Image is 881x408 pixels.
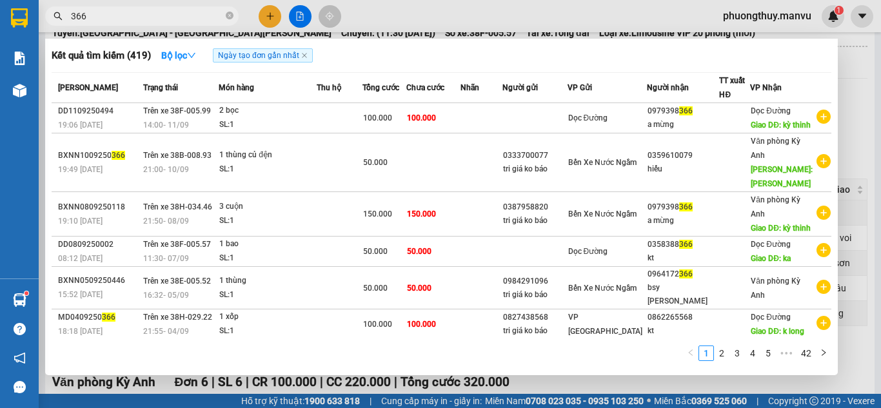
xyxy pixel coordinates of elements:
span: right [820,349,827,356]
span: plus-circle [817,280,831,294]
div: DD0809250002 [58,238,139,251]
div: BXNN0809250118 [58,200,139,214]
span: Giao DĐ: k long [751,327,804,336]
li: 42 [797,345,816,361]
span: Giao DĐ: ka [751,254,791,263]
span: Tổng cước [362,83,399,92]
span: Trạng thái [143,83,178,92]
span: 100.000 [407,113,436,122]
a: 1 [699,346,713,360]
span: plus-circle [817,206,831,220]
button: right [816,345,831,361]
span: [PERSON_NAME] [58,83,118,92]
span: Chưa cước [406,83,444,92]
li: Next Page [816,345,831,361]
span: Văn phòng Kỳ Anh [751,277,800,300]
span: Bến Xe Nước Ngầm [568,284,637,293]
span: 366 [679,269,693,278]
span: 19:06 [DATE] [58,121,103,130]
div: SL: 1 [219,118,316,132]
span: 18:18 [DATE] [58,327,103,336]
span: Nhãn [460,83,479,92]
div: 0827438568 [503,311,567,324]
span: 366 [112,151,125,160]
li: 1 [698,345,714,361]
span: 19:49 [DATE] [58,165,103,174]
span: left [687,349,695,356]
span: Văn phòng Kỳ Anh [751,137,800,160]
span: Trên xe 38B-008.93 [143,151,212,160]
span: Trên xe 38F-005.99 [143,106,211,115]
span: Người nhận [647,83,689,92]
span: ••• [776,345,797,361]
span: Món hàng [219,83,254,92]
li: Previous Page [683,345,698,361]
span: 150.000 [363,209,392,219]
span: 08:12 [DATE] [58,254,103,263]
div: hiếu [648,162,718,176]
div: a mừng [648,214,718,228]
span: plus-circle [817,110,831,124]
button: left [683,345,698,361]
div: 3 cuộn [219,200,316,214]
img: logo-vxr [11,8,28,28]
button: Bộ lọcdown [151,45,206,66]
span: search [54,12,63,21]
div: 0387958820 [503,200,567,214]
span: Trên xe 38H-029.22 [143,313,212,322]
span: VP Gửi [568,83,592,92]
div: 2 bọc [219,104,316,118]
span: close-circle [226,12,233,19]
span: 100.000 [407,320,436,329]
span: 50.000 [407,284,431,293]
span: Bến Xe Nước Ngầm [568,209,637,219]
span: close [301,52,308,59]
div: MD0409250 [58,311,139,324]
span: 366 [102,313,115,322]
span: 366 [679,106,693,115]
div: tri giá ko báo [503,214,567,228]
span: 21:00 - 10/09 [143,165,189,174]
li: Next 5 Pages [776,345,797,361]
span: plus-circle [817,316,831,330]
div: kt [648,251,718,265]
span: Dọc Đường [751,240,791,249]
h3: Kết quả tìm kiếm ( 419 ) [52,49,151,63]
span: plus-circle [817,154,831,168]
li: 3 [729,345,745,361]
span: Người gửi [502,83,538,92]
img: solution-icon [13,52,26,65]
div: SL: 1 [219,214,316,228]
div: 0359610079 [648,149,718,162]
li: 4 [745,345,760,361]
div: tri giá ko báo [503,324,567,338]
div: 0984291096 [503,275,567,288]
span: Dọc Đường [568,113,608,122]
span: VP Nhận [750,83,782,92]
span: notification [14,352,26,364]
div: 0979398 [648,200,718,214]
span: message [14,381,26,393]
div: a mừng [648,118,718,131]
span: Trên xe 38E-005.52 [143,277,211,286]
div: 0358388 [648,238,718,251]
span: 50.000 [407,247,431,256]
span: VP [GEOGRAPHIC_DATA] [568,313,642,336]
div: 1 thùng củ đện [219,148,316,162]
div: BXNN0509250446 [58,274,139,287]
input: Tìm tên, số ĐT hoặc mã đơn [71,9,223,23]
span: 100.000 [363,113,392,122]
div: SL: 1 [219,162,316,177]
li: 2 [714,345,729,361]
sup: 1 [25,291,28,295]
img: warehouse-icon [13,293,26,307]
span: 150.000 [407,209,436,219]
span: 16:32 - 05/09 [143,291,189,300]
strong: Bộ lọc [161,50,196,61]
span: 50.000 [363,158,388,167]
span: Văn phòng Kỳ Anh [751,195,800,219]
span: close-circle [226,10,233,23]
span: 21:50 - 08/09 [143,217,189,226]
span: 19:10 [DATE] [58,217,103,226]
span: down [187,51,196,60]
